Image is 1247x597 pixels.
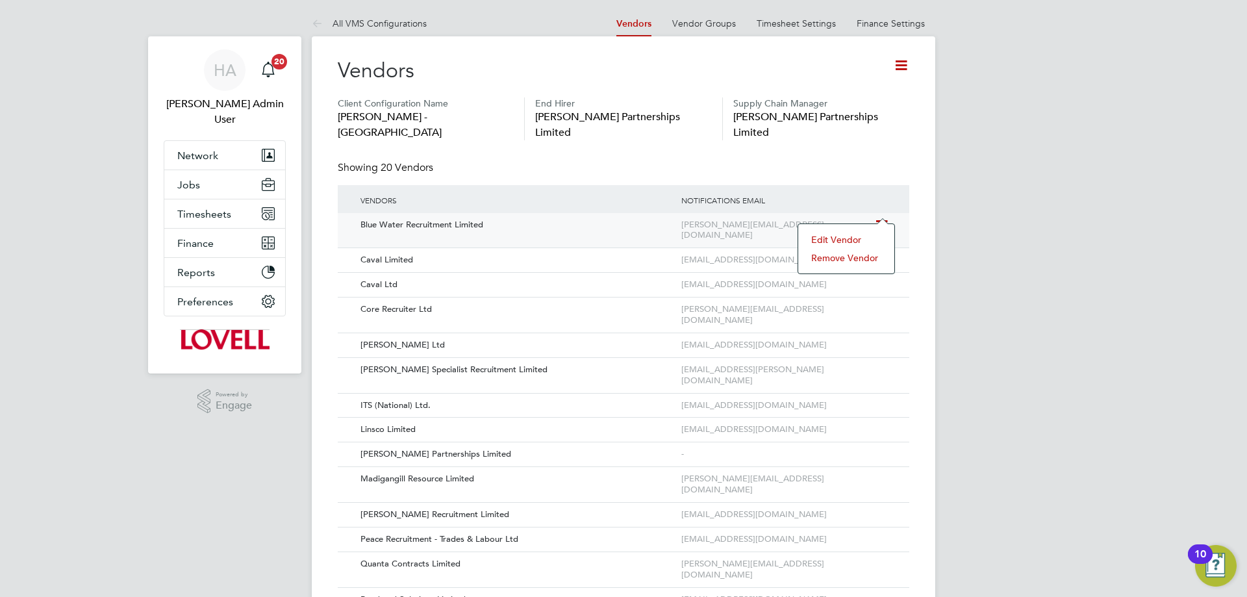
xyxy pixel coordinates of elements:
div: [EMAIL_ADDRESS][DOMAIN_NAME] [678,503,896,527]
div: [PERSON_NAME] Ltd [351,333,678,357]
div: [EMAIL_ADDRESS][DOMAIN_NAME] [678,333,896,357]
span: [PERSON_NAME] - [GEOGRAPHIC_DATA] [338,109,514,140]
button: Finance [164,229,285,257]
button: Timesheets [164,199,285,228]
div: [PERSON_NAME][EMAIL_ADDRESS][DOMAIN_NAME] [678,552,896,587]
a: 20 [255,49,281,91]
li: Edit Vendor [805,231,888,249]
div: [PERSON_NAME][EMAIL_ADDRESS][DOMAIN_NAME] [678,213,874,248]
div: [PERSON_NAME] Specialist Recruitment Limited [351,358,678,382]
span: Reports [177,266,215,279]
span: Hays Admin User [164,96,286,127]
div: Showing [338,161,436,175]
button: Open Resource Center, 10 new notifications [1195,545,1237,587]
div: Core Recruiter Ltd [351,298,678,322]
div: Notifications Email [678,185,896,215]
a: HA[PERSON_NAME] Admin User [164,49,286,127]
div: Caval Limited [351,248,678,272]
div: [EMAIL_ADDRESS][DOMAIN_NAME] [678,248,896,272]
span: 20 [271,54,287,70]
a: Powered byEngage [197,389,253,414]
span: Jobs [177,179,200,191]
div: [EMAIL_ADDRESS][DOMAIN_NAME] [678,273,896,297]
button: Preferences [164,287,285,316]
span: Timesheets [177,208,231,220]
div: [PERSON_NAME] Partnerships Limited [351,442,678,466]
div: [EMAIL_ADDRESS][PERSON_NAME][DOMAIN_NAME] [678,358,896,393]
div: [EMAIL_ADDRESS][DOMAIN_NAME] [678,418,896,442]
h5: Supply Chain Manager [733,97,909,109]
div: [EMAIL_ADDRESS][DOMAIN_NAME] [678,527,896,552]
span: Powered by [216,389,252,400]
button: Reports [164,258,285,286]
a: Go to home page [164,329,286,350]
span: Network [177,149,218,162]
div: Blue Water Recruitment Limited [351,213,678,237]
div: 10 [1194,554,1206,571]
a: Timesheet Settings [757,18,836,29]
div: Peace Recruitment - Trades & Labour Ltd [351,527,678,552]
img: lovell-logo-retina.png [180,329,269,350]
nav: Main navigation [148,36,301,374]
div: Quanta Contracts Limited [351,552,678,576]
a: Vendor Groups [672,18,736,29]
a: Vendors [616,18,651,29]
a: All VMS Configurations [312,18,427,29]
div: [EMAIL_ADDRESS][DOMAIN_NAME] [678,394,896,418]
span: Finance [177,237,214,249]
span: [PERSON_NAME] Partnerships Limited [535,109,711,140]
div: ITS (National) Ltd. [351,394,678,418]
span: [PERSON_NAME] Partnerships Limited [733,109,909,140]
button: Jobs [164,170,285,199]
span: Engage [216,400,252,411]
div: Linsco Limited [351,418,678,442]
h5: End Hirer [535,97,711,109]
a: Finance Settings [857,18,925,29]
span: 20 Vendors [381,161,433,174]
div: [PERSON_NAME][EMAIL_ADDRESS][DOMAIN_NAME] [678,467,896,502]
span: HA [214,62,236,79]
div: Madigangill Resource Limited [351,467,678,491]
button: Network [164,141,285,170]
span: Preferences [177,296,233,308]
h2: Vendors [338,57,414,84]
div: [PERSON_NAME] Recruitment Limited [351,503,678,527]
div: Caval Ltd [351,273,678,297]
div: - [678,442,896,466]
h5: Client Configuration Name [338,97,514,109]
div: [PERSON_NAME][EMAIL_ADDRESS][DOMAIN_NAME] [678,298,896,333]
div: Vendors [351,185,678,215]
li: Remove Vendor [805,249,888,267]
